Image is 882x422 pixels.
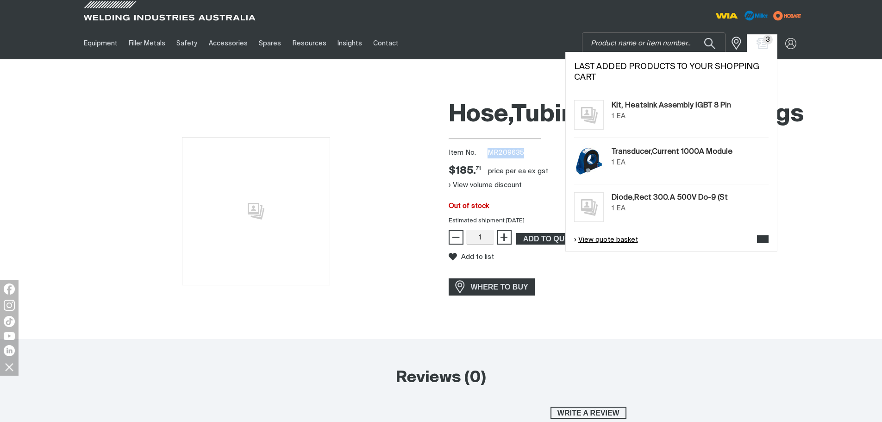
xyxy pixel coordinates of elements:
[755,38,769,49] a: Shopping cart (3 product(s))
[449,164,481,178] span: $185.
[770,9,804,23] img: miller
[488,149,524,156] span: MR209635
[582,33,725,54] input: Product name or item number...
[500,229,508,245] span: +
[287,27,332,59] a: Resources
[4,283,15,295] img: Facebook
[182,137,330,285] img: No image for this product
[449,278,535,296] a: WHERE TO BUY
[253,27,287,59] a: Spares
[574,235,638,246] a: View quote basket
[612,192,728,203] a: Diode,Rect 300.A 500V Do-9 (St
[203,27,253,59] a: Accessories
[78,27,123,59] a: Equipment
[528,167,548,176] div: ex gst
[612,159,614,166] span: 1
[616,157,626,168] div: EA
[616,203,626,214] div: EA
[612,146,732,157] a: Transducer,Current 1000A Module
[449,100,804,130] h1: Hose,Tubing Oil Assyw/Fittings
[574,62,769,83] h2: Last added products to your shopping cart
[476,166,481,171] sup: 71
[368,27,404,59] a: Contact
[451,229,460,245] span: −
[4,345,15,356] img: LinkedIn
[574,146,604,176] img: Transducer,Current 1000A Module
[449,148,486,158] span: Item No.
[4,332,15,340] img: YouTube
[694,32,726,54] button: Search products
[256,368,626,388] h2: Reviews (0)
[123,27,171,59] a: Filler Metals
[449,178,522,193] button: View volume discount
[612,100,731,111] a: Kit, Heatsink Assembly IGBT 8 Pin
[1,359,17,375] img: hide socials
[488,167,526,176] div: price per EA
[461,253,494,261] span: Add to list
[763,35,773,44] span: 3
[332,27,368,59] a: Insights
[550,407,626,419] button: Write a review
[551,407,626,419] span: Write a review
[78,27,623,59] nav: Main
[516,233,619,245] button: Add Hose,Tubing Oil Assyw/Fittings to the shopping cart
[616,111,626,122] div: EA
[441,216,812,226] div: Estimated shipment [DATE]
[574,192,604,222] img: No image for this product
[171,27,203,59] a: Safety
[4,300,15,311] img: Instagram
[465,280,534,295] span: WHERE TO BUY
[612,113,614,120] span: 1
[612,205,614,212] span: 1
[517,233,618,245] span: ADD TO QUOTE BASKET
[449,164,481,178] div: Price
[449,252,494,261] button: Add to list
[4,316,15,327] img: TikTok
[574,100,604,130] img: No image for this product
[449,202,489,209] span: Out of stock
